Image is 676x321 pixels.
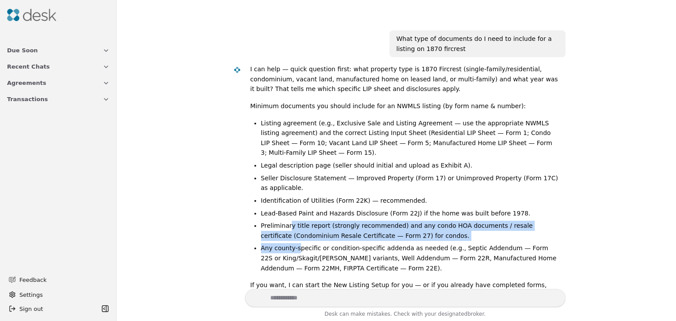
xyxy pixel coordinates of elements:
[261,196,558,206] li: Identification of Utilities (Form 22K) — recommended.
[19,290,43,299] span: Settings
[261,243,558,273] li: Any county‑specific or condition‑specific addenda as needed (e.g., Septic Addendum — Form 22S or ...
[261,118,558,158] li: Listing agreement (e.g., Exclusive Sale and Listing Agreement — use the appropriate NWMLS listing...
[261,173,558,193] li: Seller Disclosure Statement — Improved Property (Form 17) or Unimproved Property (Form 17C) as ap...
[261,160,558,171] li: Legal description page (seller should initial and upload as Exhibit A).
[2,75,115,91] button: Agreements
[233,66,241,74] img: Desk
[250,280,558,310] p: If you want, I can start the New Listing Setup for you — or if you already have completed forms, ...
[19,304,43,314] span: Sign out
[261,208,558,219] li: Lead‑Based Paint and Hazards Disclosure (Form 22J) if the home was built before 1978.
[245,310,566,321] div: Desk can make mistakes. Check with your broker.
[5,302,99,316] button: Sign out
[261,221,558,241] li: Preliminary title report (strongly recommended) and any condo HOA documents / resale certificate ...
[250,64,558,94] p: I can help — quick question first: what property type is 1870 Fircrest (single-family/residential...
[7,9,56,21] img: Desk
[250,101,558,111] p: Minimum documents you should include for an NWMLS listing (by form name & number):
[2,58,115,75] button: Recent Chats
[7,78,46,88] span: Agreements
[5,288,111,302] button: Settings
[245,289,566,307] textarea: Write your prompt here
[7,95,48,104] span: Transactions
[19,275,104,285] span: Feedback
[7,46,38,55] span: Due Soon
[438,311,467,317] span: designated
[2,91,115,107] button: Transactions
[4,272,110,288] button: Feedback
[2,42,115,58] button: Due Soon
[7,62,50,71] span: Recent Chats
[397,34,558,54] div: What type of documents do I need to include for a listing on 1870 fircrest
